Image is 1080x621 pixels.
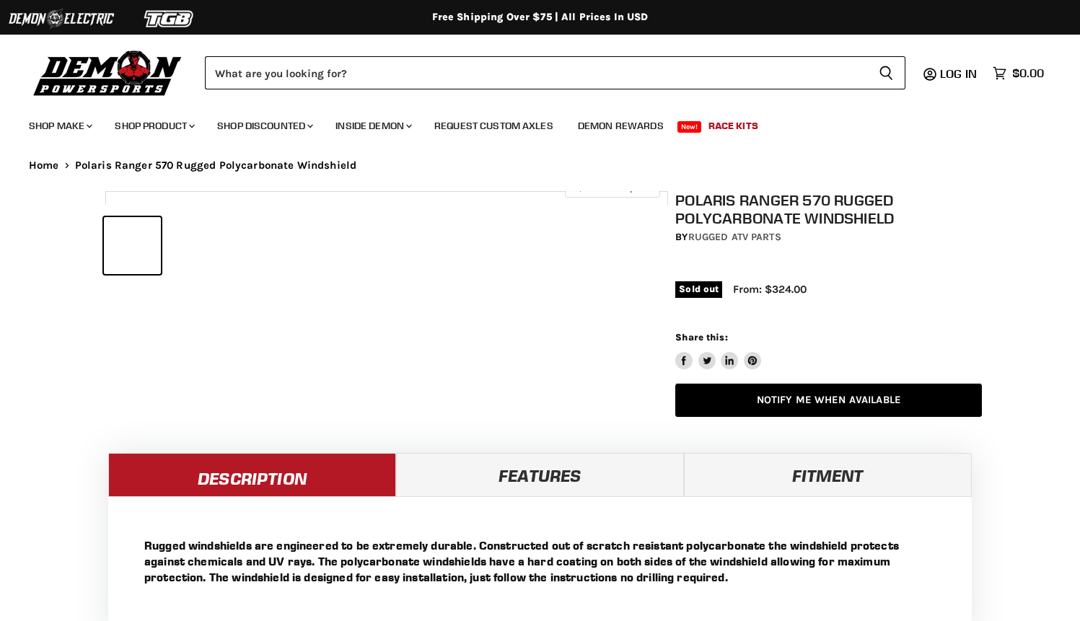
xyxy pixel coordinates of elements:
button: IMAGE thumbnail [104,217,161,274]
div: by [675,229,982,245]
button: Search [867,56,905,89]
aside: Share this: [675,331,761,369]
span: Click to expand [572,182,652,193]
a: Log in [934,67,985,80]
img: Demon Powersports [29,47,187,98]
a: Fitment [684,453,972,496]
span: Polaris Ranger 570 Rugged Polycarbonate Windshield [75,159,357,172]
img: Demon Electric Logo 2 [7,5,115,32]
a: Demon Rewards [567,111,675,141]
ul: Main menu [18,105,1040,141]
span: Log in [940,66,977,81]
a: Description [108,453,396,496]
span: $0.00 [1012,66,1044,80]
a: Shop Make [18,111,101,141]
form: Product [205,56,905,89]
a: Notify Me When Available [675,384,982,418]
a: $0.00 [985,63,1051,84]
span: Sold out [675,281,722,297]
a: Shop Discounted [206,111,322,141]
a: Inside Demon [325,111,421,141]
a: Shop Product [104,111,203,141]
p: Rugged windshields are engineered to be extremely durable. Constructed out of scratch resistant p... [144,537,936,585]
a: Features [396,453,684,496]
a: Race Kits [698,111,769,141]
input: Search [205,56,867,89]
img: TGB Logo 2 [115,5,224,32]
span: Share this: [675,332,727,343]
h1: Polaris Ranger 570 Rugged Polycarbonate Windshield [675,191,982,227]
a: Rugged ATV Parts [688,231,781,243]
span: From: $324.00 [733,283,807,296]
a: Home [29,159,59,172]
a: Request Custom Axles [423,111,564,141]
span: New! [677,121,702,133]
